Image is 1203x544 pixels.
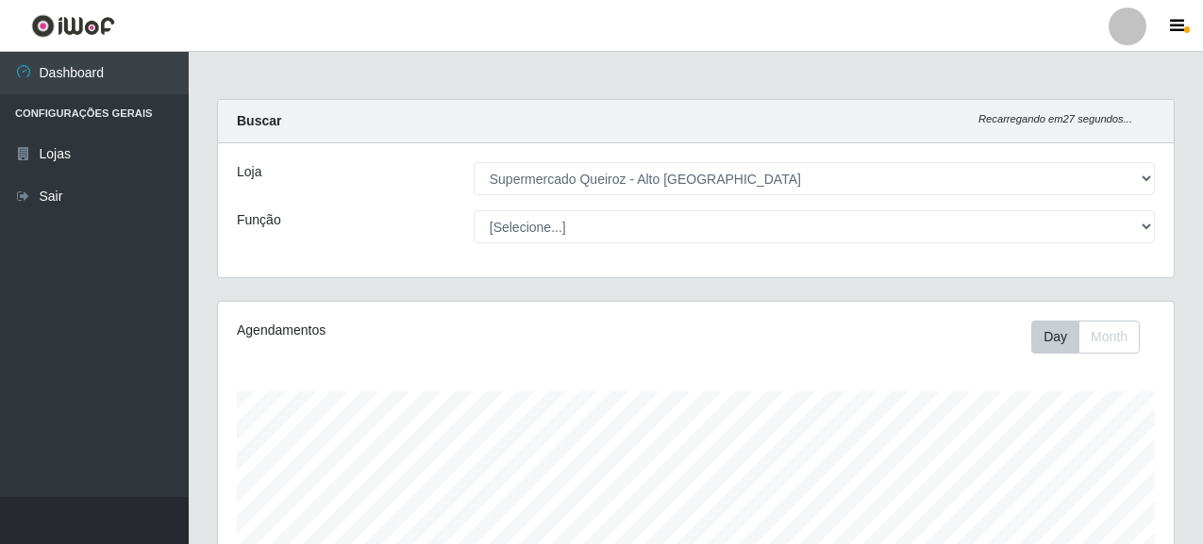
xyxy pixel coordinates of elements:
[237,210,281,230] label: Função
[237,162,261,182] label: Loja
[1078,321,1140,354] button: Month
[31,14,115,38] img: CoreUI Logo
[1031,321,1079,354] button: Day
[1031,321,1140,354] div: First group
[237,321,603,340] div: Agendamentos
[1031,321,1155,354] div: Toolbar with button groups
[237,113,281,128] strong: Buscar
[978,113,1132,124] i: Recarregando em 27 segundos...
